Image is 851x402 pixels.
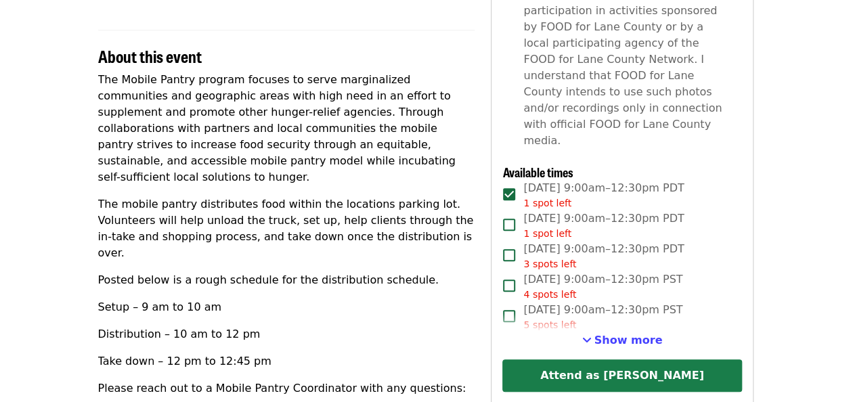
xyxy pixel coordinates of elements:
[502,359,741,392] button: Attend as [PERSON_NAME]
[98,353,475,370] p: Take down – 12 pm to 12:45 pm
[523,319,576,330] span: 5 spots left
[523,228,571,239] span: 1 spot left
[98,380,475,397] p: Please reach out to a Mobile Pantry Coordinator with any questions:
[523,271,682,302] span: [DATE] 9:00am–12:30pm PST
[523,289,576,300] span: 4 spots left
[98,196,475,261] p: The mobile pantry distributes food within the locations parking lot. Volunteers will help unload ...
[502,163,573,181] span: Available times
[523,302,682,332] span: [DATE] 9:00am–12:30pm PST
[523,259,576,269] span: 3 spots left
[98,299,475,315] p: Setup – 9 am to 10 am
[582,332,663,349] button: See more timeslots
[523,180,684,210] span: [DATE] 9:00am–12:30pm PDT
[98,326,475,342] p: Distribution – 10 am to 12 pm
[98,44,202,68] span: About this event
[523,241,684,271] span: [DATE] 9:00am–12:30pm PDT
[523,210,684,241] span: [DATE] 9:00am–12:30pm PDT
[98,272,475,288] p: Posted below is a rough schedule for the distribution schedule.
[98,72,475,185] p: The Mobile Pantry program focuses to serve marginalized communities and geographic areas with hig...
[523,198,571,208] span: 1 spot left
[594,334,663,347] span: Show more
